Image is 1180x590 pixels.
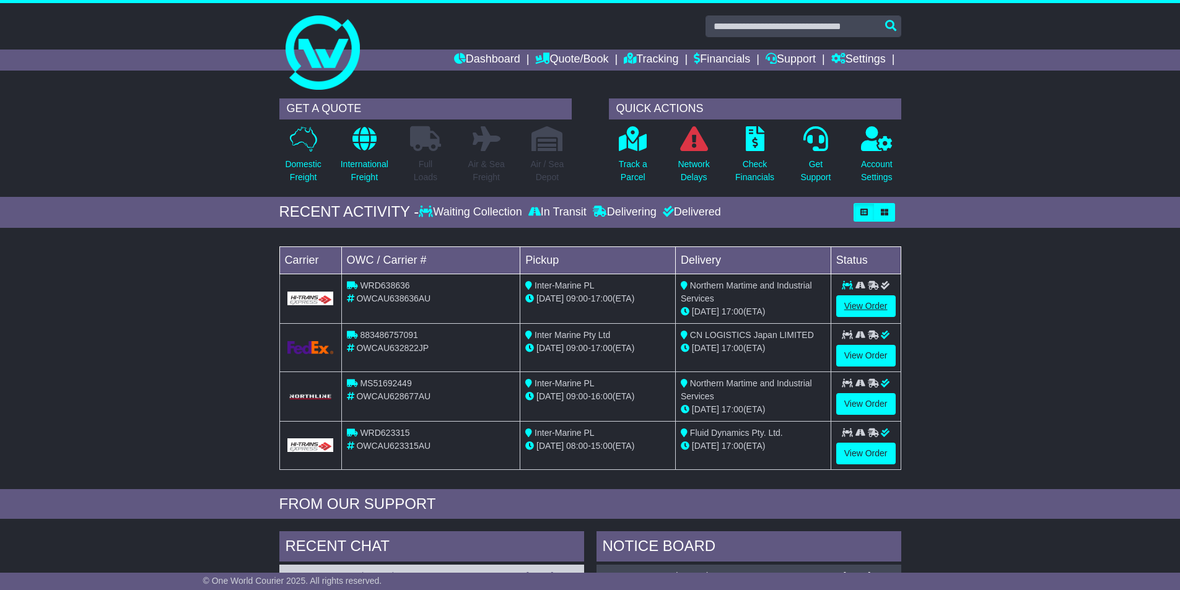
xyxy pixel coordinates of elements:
[681,440,826,453] div: (ETA)
[566,441,588,451] span: 08:00
[360,428,409,438] span: WRD623315
[694,50,750,71] a: Financials
[843,571,894,581] div: [DATE] 15:25
[624,50,678,71] a: Tracking
[525,390,670,403] div: - (ETA)
[284,126,321,191] a: DomesticFreight
[356,441,430,451] span: OWCAU623315AU
[735,126,775,191] a: CheckFinancials
[356,343,429,353] span: OWCAU632822JP
[735,158,774,184] p: Check Financials
[525,292,670,305] div: - (ETA)
[535,378,594,388] span: Inter-Marine PL
[341,246,520,274] td: OWC / Carrier #
[590,206,660,219] div: Delivering
[591,441,613,451] span: 15:00
[286,571,361,581] a: OWCAU638636AU
[722,343,743,353] span: 17:00
[287,292,334,305] img: GetCarrierServiceLogo
[279,98,572,119] div: GET A QUOTE
[520,246,676,274] td: Pickup
[681,305,826,318] div: (ETA)
[681,342,826,355] div: (ETA)
[690,330,814,340] span: CN LOGISTICS Japan LIMITED
[356,391,430,401] span: OWCAU628677AU
[692,306,719,316] span: [DATE]
[287,393,334,401] img: GetCarrierServiceLogo
[454,50,520,71] a: Dashboard
[675,246,831,274] td: Delivery
[526,571,577,581] div: [DATE] 13:18
[800,158,831,184] p: Get Support
[836,443,896,464] a: View Order
[525,440,670,453] div: - (ETA)
[279,203,419,221] div: RECENT ACTIVITY -
[678,158,709,184] p: Network Delays
[692,404,719,414] span: [DATE]
[677,126,710,191] a: NetworkDelays
[836,345,896,367] a: View Order
[410,158,441,184] p: Full Loads
[566,391,588,401] span: 09:00
[535,50,608,71] a: Quote/Book
[536,441,564,451] span: [DATE]
[279,531,584,565] div: RECENT CHAT
[285,158,321,184] p: Domestic Freight
[287,438,334,452] img: GetCarrierServiceLogo
[286,571,578,581] div: ( )
[603,571,675,581] a: OWCAU632822JP
[618,126,648,191] a: Track aParcel
[340,126,389,191] a: InternationalFreight
[535,330,610,340] span: Inter Marine Pty Ltd
[681,403,826,416] div: (ETA)
[360,330,417,340] span: 883486757091
[597,531,901,565] div: NOTICE BOARD
[800,126,831,191] a: GetSupport
[836,393,896,415] a: View Order
[603,571,895,581] div: ( )
[566,293,588,303] span: 09:00
[356,293,430,303] span: OWCAU638636AU
[535,280,594,290] span: Inter-Marine PL
[690,428,783,438] span: Fluid Dynamics Pty. Ltd.
[692,343,719,353] span: [DATE]
[681,378,812,401] span: Northern Martime and Industrial Services
[619,158,647,184] p: Track a Parcel
[831,246,901,274] td: Status
[722,404,743,414] span: 17:00
[536,391,564,401] span: [DATE]
[591,391,613,401] span: 16:00
[360,280,409,290] span: WRD638636
[364,571,393,581] span: 359162
[836,295,896,317] a: View Order
[722,306,743,316] span: 17:00
[535,428,594,438] span: Inter-Marine PL
[203,576,382,586] span: © One World Courier 2025. All rights reserved.
[531,158,564,184] p: Air / Sea Depot
[536,293,564,303] span: [DATE]
[861,158,893,184] p: Account Settings
[860,126,893,191] a: AccountSettings
[692,441,719,451] span: [DATE]
[591,343,613,353] span: 17:00
[566,343,588,353] span: 09:00
[525,206,590,219] div: In Transit
[831,50,886,71] a: Settings
[341,158,388,184] p: International Freight
[279,495,901,513] div: FROM OUR SUPPORT
[360,378,411,388] span: MS51692449
[660,206,721,219] div: Delivered
[681,280,812,303] span: Northern Martime and Industrial Services
[419,206,525,219] div: Waiting Collection
[678,571,707,581] span: 359073
[609,98,901,119] div: QUICK ACTIONS
[766,50,816,71] a: Support
[722,441,743,451] span: 17:00
[468,158,505,184] p: Air & Sea Freight
[591,293,613,303] span: 17:00
[525,342,670,355] div: - (ETA)
[279,246,341,274] td: Carrier
[287,341,334,354] img: GetCarrierServiceLogo
[536,343,564,353] span: [DATE]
